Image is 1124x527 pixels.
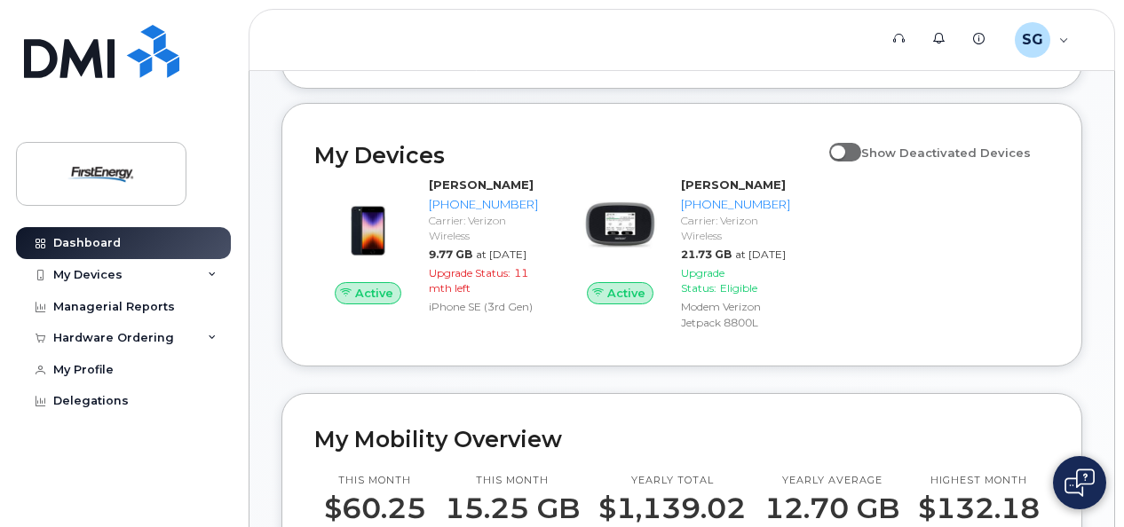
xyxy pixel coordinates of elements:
input: Show Deactivated Devices [829,136,843,150]
img: Open chat [1065,468,1095,497]
span: Upgrade Status: [429,266,511,279]
p: 15.25 GB [445,492,580,524]
span: 9.77 GB [429,248,472,261]
p: Highest month [918,474,1040,488]
h2: My Devices [314,142,820,169]
span: Upgrade Status: [681,266,724,295]
div: Stanley, George W [1002,22,1081,58]
span: Eligible [720,281,757,295]
a: Active[PERSON_NAME][PHONE_NUMBER]Carrier: Verizon Wireless9.77 GBat [DATE]Upgrade Status:11 mth l... [314,177,545,319]
div: Carrier: Verizon Wireless [429,213,538,243]
img: image20231002-3703462-zs44o9.jpeg [581,185,660,264]
p: This month [445,474,580,488]
span: Active [355,285,393,302]
p: This month [324,474,426,488]
span: Active [607,285,645,302]
p: $1,139.02 [598,492,746,524]
p: Yearly average [764,474,899,488]
div: Carrier: Verizon Wireless [681,213,790,243]
span: at [DATE] [735,248,786,261]
span: 11 mth left [429,266,528,295]
img: image20231002-3703462-1angbar.jpeg [328,185,408,264]
strong: [PERSON_NAME] [429,177,534,192]
span: at [DATE] [476,248,526,261]
p: Yearly total [598,474,746,488]
div: Modem Verizon Jetpack 8800L [681,299,790,329]
h2: My Mobility Overview [314,426,1049,452]
p: 12.70 GB [764,492,899,524]
p: $132.18 [918,492,1040,524]
p: $60.25 [324,492,426,524]
span: 21.73 GB [681,248,732,261]
div: [PHONE_NUMBER] [429,196,538,213]
strong: [PERSON_NAME] [681,177,786,192]
span: SG [1022,29,1043,51]
a: Active[PERSON_NAME][PHONE_NUMBER]Carrier: Verizon Wireless21.73 GBat [DATE]Upgrade Status:Eligibl... [566,177,797,334]
span: Show Deactivated Devices [861,146,1031,160]
div: [PHONE_NUMBER] [681,196,790,213]
div: iPhone SE (3rd Gen) [429,299,538,314]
